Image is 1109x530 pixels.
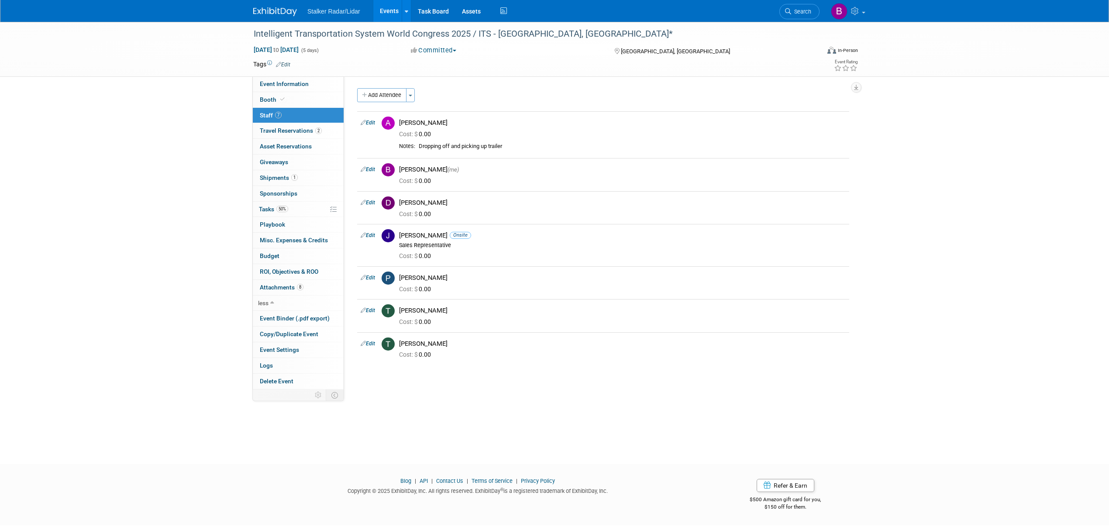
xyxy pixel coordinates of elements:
[253,485,702,495] div: Copyright © 2025 ExhibitDay, Inc. All rights reserved. ExhibitDay is a registered trademark of Ex...
[465,478,470,484] span: |
[361,200,375,206] a: Edit
[275,112,282,118] span: 7
[521,478,555,484] a: Privacy Policy
[399,286,419,293] span: Cost: $
[260,378,293,385] span: Delete Event
[382,117,395,130] img: A.jpg
[253,123,344,138] a: Travel Reservations2
[253,233,344,248] a: Misc. Expenses & Credits
[260,158,288,165] span: Giveaways
[382,304,395,317] img: T.jpg
[253,170,344,186] a: Shipments1
[253,374,344,389] a: Delete Event
[260,284,303,291] span: Attachments
[399,318,419,325] span: Cost: $
[399,340,846,348] div: [PERSON_NAME]
[315,127,322,134] span: 2
[399,306,846,315] div: [PERSON_NAME]
[253,60,290,69] td: Tags
[253,92,344,107] a: Booth
[361,166,375,172] a: Edit
[399,131,419,138] span: Cost: $
[253,76,344,92] a: Event Information
[280,97,285,102] i: Booth reservation complete
[408,46,460,55] button: Committed
[382,337,395,351] img: T.jpg
[253,46,299,54] span: [DATE] [DATE]
[253,202,344,217] a: Tasks50%
[419,143,846,150] div: Dropping off and picking up trailer
[260,143,312,150] span: Asset Reservations
[260,174,298,181] span: Shipments
[429,478,435,484] span: |
[253,311,344,326] a: Event Binder (.pdf export)
[260,252,279,259] span: Budget
[260,346,299,353] span: Event Settings
[399,242,846,249] div: Sales Representative
[399,252,419,259] span: Cost: $
[514,478,520,484] span: |
[253,248,344,264] a: Budget
[253,217,344,232] a: Playbook
[399,119,846,127] div: [PERSON_NAME]
[253,7,297,16] img: ExhibitDay
[361,275,375,281] a: Edit
[837,47,858,54] div: In-Person
[472,478,513,484] a: Terms of Service
[253,280,344,295] a: Attachments8
[253,139,344,154] a: Asset Reservations
[260,96,286,103] span: Booth
[399,286,434,293] span: 0.00
[253,155,344,170] a: Giveaways
[413,478,418,484] span: |
[276,206,288,212] span: 50%
[399,177,434,184] span: 0.00
[361,307,375,313] a: Edit
[260,362,273,369] span: Logs
[436,478,463,484] a: Contact Us
[382,163,395,176] img: B.jpg
[307,8,360,15] span: Stalker Radar/Lidar
[399,199,846,207] div: [PERSON_NAME]
[253,358,344,373] a: Logs
[399,231,846,240] div: [PERSON_NAME]
[791,8,811,15] span: Search
[831,3,847,20] img: Brooke Journet
[450,232,471,238] span: Onsite
[326,389,344,401] td: Toggle Event Tabs
[260,127,322,134] span: Travel Reservations
[399,210,434,217] span: 0.00
[399,131,434,138] span: 0.00
[399,351,434,358] span: 0.00
[420,478,428,484] a: API
[399,177,419,184] span: Cost: $
[357,88,406,102] button: Add Attendee
[253,108,344,123] a: Staff7
[715,503,856,511] div: $150 off for them.
[258,299,269,306] span: less
[260,221,285,228] span: Playbook
[715,490,856,510] div: $500 Amazon gift card for you,
[300,48,319,53] span: (5 days)
[251,26,806,42] div: Intelligent Transportation System World Congress 2025 / ITS - [GEOGRAPHIC_DATA], [GEOGRAPHIC_DATA]*
[260,237,328,244] span: Misc. Expenses & Credits
[827,47,836,54] img: Format-Inperson.png
[399,351,419,358] span: Cost: $
[399,165,846,174] div: [PERSON_NAME]
[361,341,375,347] a: Edit
[382,196,395,210] img: D.jpg
[253,327,344,342] a: Copy/Duplicate Event
[272,46,280,53] span: to
[260,268,318,275] span: ROI, Objectives & ROO
[399,210,419,217] span: Cost: $
[399,252,434,259] span: 0.00
[768,45,858,59] div: Event Format
[260,330,318,337] span: Copy/Duplicate Event
[260,315,330,322] span: Event Binder (.pdf export)
[399,274,846,282] div: [PERSON_NAME]
[757,479,814,492] a: Refer & Earn
[276,62,290,68] a: Edit
[361,232,375,238] a: Edit
[253,264,344,279] a: ROI, Objectives & ROO
[260,80,309,87] span: Event Information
